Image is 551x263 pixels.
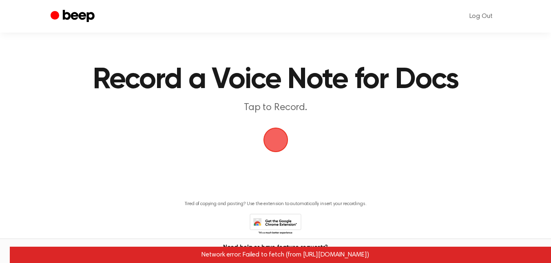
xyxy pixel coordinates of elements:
[51,9,97,24] a: Beep
[461,7,501,26] a: Log Out
[5,251,546,259] span: Contact us
[185,201,367,207] p: Tired of copying and pasting? Use the extension to automatically insert your recordings.
[263,128,288,152] img: Beep Logo
[119,101,432,115] p: Tap to Record.
[88,65,463,95] h1: Record a Voice Note for Docs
